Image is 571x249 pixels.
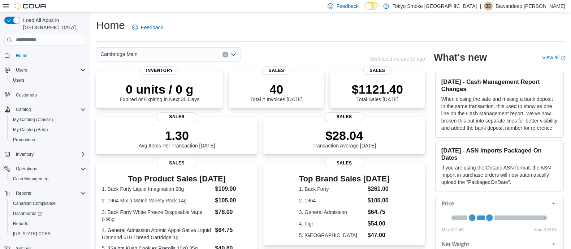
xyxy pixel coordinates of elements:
[10,229,86,238] span: Washington CCRS
[13,150,86,159] span: Inventory
[14,3,47,10] img: Cova
[16,151,34,157] span: Inventory
[96,18,125,33] h1: Home
[10,209,86,218] span: Dashboards
[434,52,487,63] h2: What's new
[1,104,89,115] button: Catalog
[13,127,48,133] span: My Catalog (Beta)
[324,112,364,121] span: Sales
[352,82,403,102] div: Total Sales [DATE]
[100,50,138,59] span: Cambridge Main
[13,51,30,60] a: Home
[299,197,365,204] dt: 2. 1964
[496,2,565,10] p: Bawandeep [PERSON_NAME]
[369,56,425,62] p: Updated 1 minute(s) ago
[1,65,89,75] button: Users
[13,189,86,198] span: Reports
[120,82,199,102] div: Expired or Expiring in Next 30 Days
[368,231,390,240] dd: $47.00
[13,231,51,237] span: [US_STATE] CCRS
[7,229,89,239] button: [US_STATE] CCRS
[102,197,212,204] dt: 2. 1964 Mix n Match Variety Pack 14g
[13,211,42,216] span: Dashboards
[7,198,89,209] button: Canadian Compliance
[13,164,40,173] button: Operations
[10,136,86,144] span: Promotions
[485,2,492,10] span: BD
[10,175,86,183] span: Cash Management
[215,196,252,205] dd: $105.00
[13,66,86,74] span: Users
[102,227,212,241] dt: 4. General Admission Atomic Apple Sativa Liquid Diamond 510 Thread Cartridge 1g
[7,174,89,184] button: Cash Management
[393,2,477,10] p: Tokyo Smoke [GEOGRAPHIC_DATA]
[480,2,481,10] p: |
[441,78,558,93] h3: [DATE] - Cash Management Report Changes
[250,82,302,96] p: 40
[215,226,252,235] dd: $64.75
[324,159,364,167] span: Sales
[157,112,197,121] span: Sales
[230,52,236,57] button: Open list of options
[141,24,163,31] span: Feedback
[441,164,558,186] p: If you are using the Ontario ASN format, the ASN Import in purchase orders will now automatically...
[1,164,89,174] button: Operations
[13,90,86,99] span: Customers
[368,219,390,228] dd: $54.00
[7,135,89,145] button: Promotions
[312,128,376,149] div: Transaction Average [DATE]
[368,196,390,205] dd: $105.00
[13,189,34,198] button: Reports
[16,53,27,59] span: Home
[1,50,89,60] button: Home
[561,56,565,60] svg: External link
[10,125,51,134] a: My Catalog (Beta)
[10,115,56,124] a: My Catalog (Classic)
[13,105,86,114] span: Catalog
[20,17,86,31] span: Load All Apps in [GEOGRAPHIC_DATA]
[299,220,365,227] dt: 4. Figr
[16,67,27,73] span: Users
[16,92,37,98] span: Customers
[13,51,86,60] span: Home
[10,125,86,134] span: My Catalog (Beta)
[352,82,403,96] p: $1121.40
[1,149,89,159] button: Inventory
[13,164,86,173] span: Operations
[13,77,24,83] span: Users
[250,82,302,102] div: Total # Invoices [DATE]
[157,159,197,167] span: Sales
[484,2,493,10] div: Bawandeep Dhesi
[441,95,558,132] p: When closing the safe and making a bank deposit in the same transaction, this used to show as one...
[10,209,45,218] a: Dashboards
[222,52,228,57] button: Clear input
[215,208,252,216] dd: $78.00
[364,2,380,10] input: Dark Mode
[10,175,52,183] a: Cash Management
[13,137,35,143] span: Promotions
[7,115,89,125] button: My Catalog (Classic)
[139,128,215,143] p: 1.30
[102,209,212,223] dt: 3. Back Forty White Freeze Disposable Vape 0.95g
[16,166,37,172] span: Operations
[13,66,30,74] button: Users
[368,208,390,216] dd: $64.75
[299,209,365,216] dt: 3. General Admission
[7,209,89,219] a: Dashboards
[13,201,56,206] span: Canadian Compliance
[1,90,89,100] button: Customers
[10,115,86,124] span: My Catalog (Classic)
[10,219,86,228] span: Reports
[10,229,53,238] a: [US_STATE] CCRS
[13,105,34,114] button: Catalog
[10,219,31,228] a: Reports
[13,221,28,227] span: Reports
[10,76,86,85] span: Users
[16,190,31,196] span: Reports
[7,125,89,135] button: My Catalog (Beta)
[1,188,89,198] button: Reports
[368,185,390,193] dd: $261.00
[139,128,215,149] div: Avg Items Per Transaction [DATE]
[299,185,365,193] dt: 1. Back Forty
[312,128,376,143] p: $28.04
